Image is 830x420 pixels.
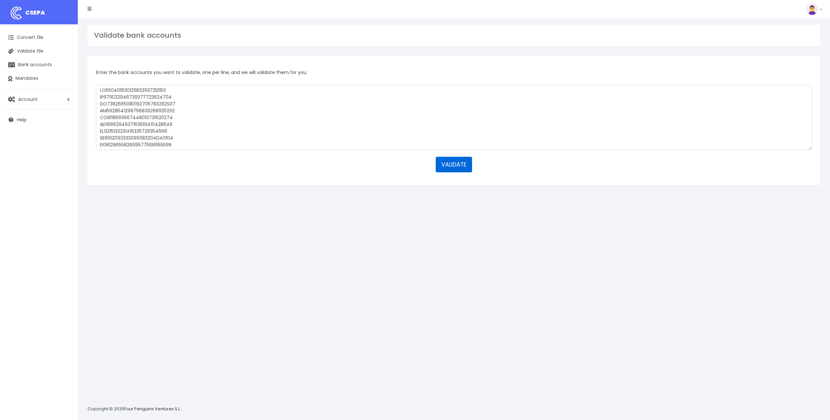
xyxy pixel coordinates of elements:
a: Account [3,93,75,106]
button: VALIDATE [436,157,472,172]
a: Mandates [3,72,75,85]
h3: Validate bank accounts [94,31,814,40]
img: logo [8,5,24,21]
span: Help [17,116,27,123]
a: Convert file [3,31,75,44]
span: Account [18,96,38,102]
a: Bank accounts [3,58,75,72]
span: Enter the bank accounts you want to validate, one per line, and we will validate them for you [96,69,306,76]
span: CSEPA [25,8,45,17]
a: Validate file [3,44,75,58]
a: Help [3,113,75,127]
a: Four Penguins Ventures S.L. [124,406,181,412]
p: Copyright © 2025 . [88,406,182,413]
img: profile [806,3,818,15]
